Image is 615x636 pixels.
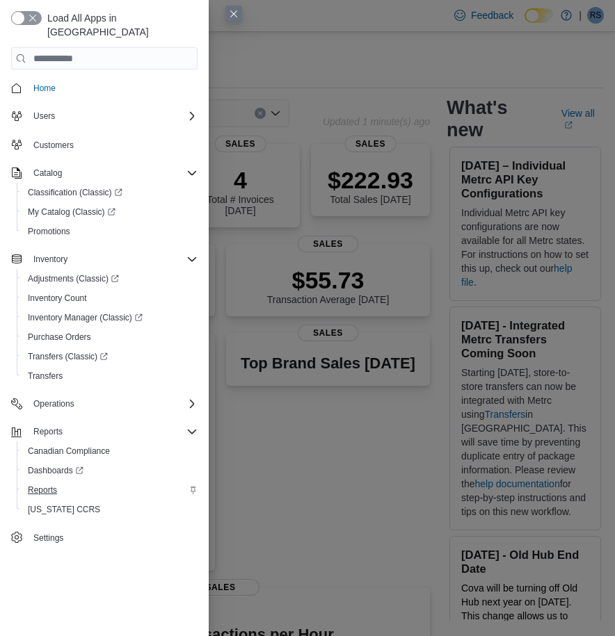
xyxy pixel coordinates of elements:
[28,465,83,476] span: Dashboards
[28,273,119,284] span: Adjustments (Classic)
[22,270,198,287] span: Adjustments (Classic)
[28,446,110,457] span: Canadian Compliance
[22,443,198,459] span: Canadian Compliance
[22,204,121,220] a: My Catalog (Classic)
[33,168,62,179] span: Catalog
[225,6,242,22] button: Close this dialog
[28,79,198,97] span: Home
[28,251,73,268] button: Inventory
[33,398,74,409] span: Operations
[6,422,203,441] button: Reports
[28,396,198,412] span: Operations
[22,184,128,201] a: Classification (Classic)
[6,250,203,269] button: Inventory
[17,480,203,500] button: Reports
[22,368,198,384] span: Transfers
[28,165,198,181] span: Catalog
[28,293,87,304] span: Inventory Count
[22,462,198,479] span: Dashboards
[22,348,113,365] a: Transfers (Classic)
[17,366,203,386] button: Transfers
[22,223,76,240] a: Promotions
[22,290,93,307] a: Inventory Count
[42,11,198,39] span: Load All Apps in [GEOGRAPHIC_DATA]
[22,348,198,365] span: Transfers (Classic)
[28,108,61,124] button: Users
[28,226,70,237] span: Promotions
[28,137,79,154] a: Customers
[17,202,203,222] a: My Catalog (Classic)
[6,394,203,414] button: Operations
[22,329,198,345] span: Purchase Orders
[22,462,89,479] a: Dashboards
[28,370,63,382] span: Transfers
[22,329,97,345] a: Purchase Orders
[6,106,203,126] button: Users
[28,187,122,198] span: Classification (Classic)
[17,500,203,519] button: [US_STATE] CCRS
[33,111,55,122] span: Users
[22,501,106,518] a: [US_STATE] CCRS
[28,396,80,412] button: Operations
[11,72,198,551] nav: Complex example
[33,254,67,265] span: Inventory
[28,351,108,362] span: Transfers (Classic)
[22,368,68,384] a: Transfers
[22,309,148,326] a: Inventory Manager (Classic)
[22,204,198,220] span: My Catalog (Classic)
[33,426,63,437] span: Reports
[6,134,203,154] button: Customers
[22,270,125,287] a: Adjustments (Classic)
[28,529,198,546] span: Settings
[17,441,203,461] button: Canadian Compliance
[22,184,198,201] span: Classification (Classic)
[22,501,198,518] span: Washington CCRS
[22,482,198,498] span: Reports
[22,482,63,498] a: Reports
[33,140,74,151] span: Customers
[28,423,198,440] span: Reports
[28,504,100,515] span: [US_STATE] CCRS
[28,484,57,496] span: Reports
[28,530,69,546] a: Settings
[6,528,203,548] button: Settings
[33,532,63,544] span: Settings
[28,312,143,323] span: Inventory Manager (Classic)
[28,165,67,181] button: Catalog
[22,223,198,240] span: Promotions
[33,83,56,94] span: Home
[22,309,198,326] span: Inventory Manager (Classic)
[17,183,203,202] a: Classification (Classic)
[17,327,203,347] button: Purchase Orders
[22,290,198,307] span: Inventory Count
[28,206,115,218] span: My Catalog (Classic)
[17,269,203,288] a: Adjustments (Classic)
[17,288,203,308] button: Inventory Count
[17,461,203,480] a: Dashboards
[28,332,91,343] span: Purchase Orders
[28,80,61,97] a: Home
[17,347,203,366] a: Transfers (Classic)
[6,163,203,183] button: Catalog
[28,251,198,268] span: Inventory
[28,136,198,153] span: Customers
[28,108,198,124] span: Users
[28,423,68,440] button: Reports
[22,443,115,459] a: Canadian Compliance
[17,222,203,241] button: Promotions
[17,308,203,327] a: Inventory Manager (Classic)
[6,78,203,98] button: Home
